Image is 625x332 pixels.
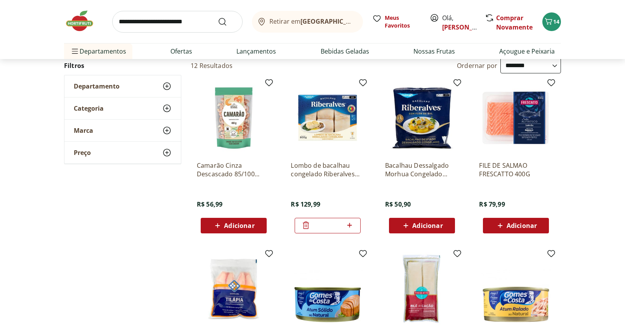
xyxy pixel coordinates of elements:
a: Comprar Novamente [496,14,533,31]
img: Lombo de bacalhau congelado Riberalves 800g [291,81,365,155]
span: Retirar em [269,18,355,25]
img: Atum Ralado Natural Gomes Da Costa 170Gr [479,252,553,326]
input: search [112,11,243,33]
span: Preço [74,149,91,156]
span: Adicionar [412,222,443,229]
a: [PERSON_NAME] [442,23,493,31]
button: Carrinho [542,12,561,31]
span: Olá, [442,13,477,32]
button: Adicionar [483,218,549,233]
span: Departamento [74,82,120,90]
h2: 12 Resultados [191,61,233,70]
span: R$ 129,99 [291,200,320,209]
a: Açougue e Peixaria [499,47,555,56]
button: Adicionar [389,218,455,233]
span: Meus Favoritos [385,14,420,30]
span: Categoria [74,104,104,112]
a: Lombo de bacalhau congelado Riberalves 800g [291,161,365,178]
span: 14 [553,18,559,25]
span: Marca [74,127,93,134]
span: Adicionar [507,222,537,229]
span: R$ 56,99 [197,200,222,209]
a: Camarão Cinza Descascado 85/100 Congelado Natural Da Terra 400g [197,161,271,178]
button: Submit Search [218,17,236,26]
img: Filé de Tilápia Congelado Cristalina 400g [197,252,271,326]
button: Menu [70,42,80,61]
label: Ordernar por [457,61,497,70]
span: Adicionar [224,222,254,229]
span: R$ 50,90 [385,200,411,209]
span: R$ 79,99 [479,200,505,209]
a: Bebidas Geladas [321,47,369,56]
button: Marca [64,120,181,141]
a: FILE DE SALMAO FRESCATTO 400G [479,161,553,178]
button: Departamento [64,75,181,97]
button: Adicionar [201,218,267,233]
button: Categoria [64,97,181,119]
img: Filé de Cação Congelado Frescatto 500g [385,252,459,326]
img: FILE DE SALMAO FRESCATTO 400G [479,81,553,155]
img: Bacalhau Dessalgado Morhua Congelado Riberalves 400G [385,81,459,155]
a: Meus Favoritos [372,14,420,30]
a: Ofertas [170,47,192,56]
img: Atum Sólido Natural Gomes Da Costa 170Gr [291,252,365,326]
a: Bacalhau Dessalgado Morhua Congelado Riberalves 400G [385,161,459,178]
span: Departamentos [70,42,126,61]
img: Camarão Cinza Descascado 85/100 Congelado Natural Da Terra 400g [197,81,271,155]
a: Lançamentos [236,47,276,56]
button: Retirar em[GEOGRAPHIC_DATA]/[GEOGRAPHIC_DATA] [252,11,363,33]
a: Nossas Frutas [413,47,455,56]
b: [GEOGRAPHIC_DATA]/[GEOGRAPHIC_DATA] [300,17,431,26]
img: Hortifruti [64,9,103,33]
h2: Filtros [64,58,181,73]
button: Preço [64,142,181,163]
